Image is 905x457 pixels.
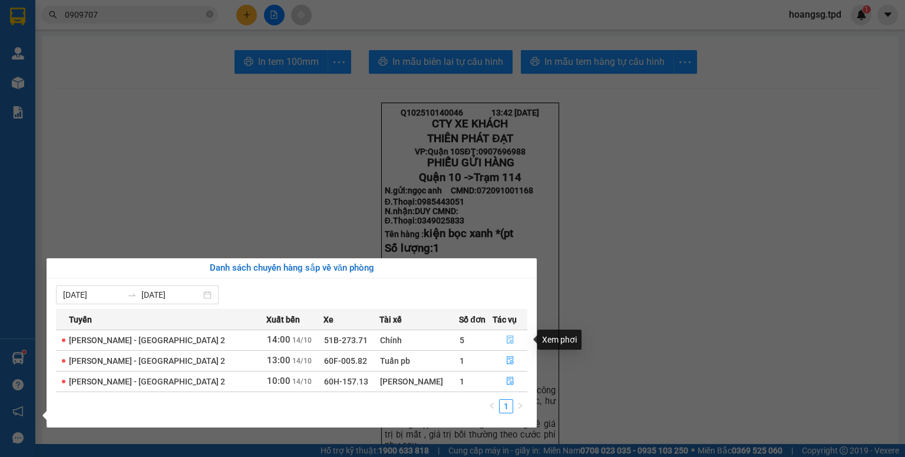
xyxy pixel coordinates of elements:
button: file-done [493,331,527,350]
button: file-done [493,372,527,391]
div: Danh sách chuyến hàng sắp về văn phòng [56,261,527,275]
span: 1 [460,356,464,366]
li: Previous Page [485,399,499,413]
span: 14:00 [267,334,290,345]
span: file-done [506,336,514,345]
span: 14/10 [292,336,312,344]
span: right [517,402,524,409]
a: 1 [500,400,513,413]
span: swap-right [127,290,137,300]
button: file-done [493,351,527,370]
span: Tuyến [69,313,92,326]
span: 60H-157.13 [324,377,368,386]
span: [PERSON_NAME] - [GEOGRAPHIC_DATA] 2 [69,356,225,366]
input: Từ ngày [63,288,123,301]
button: right [513,399,527,413]
span: left [488,402,496,409]
span: [PERSON_NAME] - [GEOGRAPHIC_DATA] 2 [69,377,225,386]
li: Next Page [513,399,527,413]
span: [PERSON_NAME] - [GEOGRAPHIC_DATA] 2 [69,336,225,345]
span: 51B-273.71 [324,336,368,345]
span: Xuất bến [266,313,300,326]
span: 1 [460,377,464,386]
button: left [485,399,499,413]
span: Xe [323,313,333,326]
span: 10:00 [267,376,290,386]
span: 5 [460,336,464,345]
span: Số đơn [459,313,485,326]
li: 1 [499,399,513,413]
div: [PERSON_NAME] [380,375,458,388]
span: 14/10 [292,357,312,365]
span: 13:00 [267,355,290,366]
input: Đến ngày [141,288,201,301]
span: file-done [506,356,514,366]
span: to [127,290,137,300]
div: Tuấn pb [380,354,458,367]
div: Chính [380,334,458,347]
span: Tác vụ [493,313,517,326]
span: file-done [506,377,514,386]
span: Tài xế [379,313,402,326]
span: 14/10 [292,377,312,386]
div: Xem phơi [537,330,582,350]
span: 60F-005.82 [324,356,367,366]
